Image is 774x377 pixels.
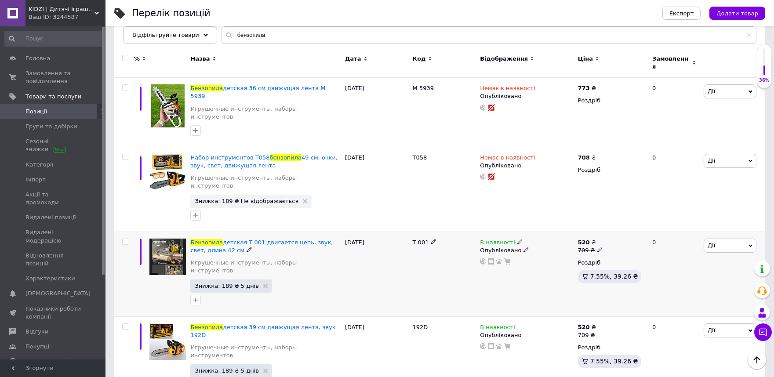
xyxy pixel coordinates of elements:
[578,97,645,105] div: Роздріб
[190,324,335,338] span: детская 39 см движущая лента, звук 192D
[190,105,341,121] a: Игрушечные инструменты, наборы инструментов
[708,157,715,164] span: Дії
[190,239,333,254] span: детская Т 001 двигается цепь, звук, свет, длина 42 см
[578,259,645,267] div: Роздріб
[578,154,596,162] div: ₴
[190,85,325,99] span: детская 36 см движущая лента M 5939
[590,358,638,365] span: 7.55%, 39.26 ₴
[578,239,603,246] div: ₴
[413,324,428,330] span: 192D
[25,108,47,116] span: Позиції
[149,323,186,360] img: Бензопила детская 39 см движущая лента, звук 192D
[195,368,259,373] span: Знижка: 189 ₴ 5 днів
[195,198,298,204] span: Знижка: 189 ₴ Не відображається
[757,77,771,83] div: 36%
[708,88,715,94] span: Дії
[25,228,81,244] span: Видалені модерацією
[480,55,528,63] span: Відображення
[25,69,81,85] span: Замовлення та повідомлення
[190,154,338,169] a: Набор инструментов Т058бензопила49 см, очки, звук, свет, движущая лента
[25,358,73,366] span: Каталог ProSale
[709,7,765,20] button: Додати товар
[578,154,590,161] b: 708
[413,85,434,91] span: M 5939
[343,78,411,147] div: [DATE]
[708,242,715,249] span: Дії
[132,9,211,18] div: Перелік позицій
[25,191,81,207] span: Акції та промокоди
[190,344,341,359] a: Игрушечные инструменты, наборы инструментов
[29,5,94,13] span: KIDZI | Дитячі іграшки
[578,166,645,174] div: Роздріб
[4,31,104,47] input: Пошук
[25,138,81,153] span: Сезонні знижки
[480,162,573,170] div: Опубліковано
[25,176,46,184] span: Імпорт
[190,174,341,190] a: Игрушечные инструменты, наборы инструментов
[652,55,690,71] span: Замовлення
[480,85,535,94] span: Немає в наявності
[590,273,638,280] span: 7.55%, 39.26 ₴
[270,154,302,161] span: бензопила
[480,239,515,248] span: В наявності
[25,343,49,351] span: Покупці
[413,154,427,161] span: T058
[190,324,223,330] span: Бензопила
[748,351,766,369] button: Наверх
[716,10,758,17] span: Додати товар
[480,331,573,339] div: Опубліковано
[578,323,596,331] div: ₴
[669,10,694,17] span: Експорт
[190,154,269,161] span: Набор инструментов Т058
[578,246,603,254] div: 709 ₴
[647,78,701,147] div: 0
[25,275,75,283] span: Характеристики
[25,305,81,321] span: Показники роботи компанії
[647,232,701,316] div: 0
[578,84,596,92] div: ₴
[578,324,590,330] b: 520
[25,54,50,62] span: Головна
[25,328,48,336] span: Відгуки
[190,239,333,254] a: Бензопиладетская Т 001 двигается цепь, звук, свет, длина 42 см
[413,55,426,63] span: Код
[578,85,590,91] b: 773
[25,290,91,297] span: [DEMOGRAPHIC_DATA]
[754,323,772,341] button: Чат з покупцем
[578,55,593,63] span: Ціна
[149,154,186,190] img: Набор инструментов Т058 бензопила 49 см, очки, звук, свет, движущая лента
[480,324,515,333] span: В наявності
[480,92,573,100] div: Опубліковано
[345,55,361,63] span: Дата
[149,239,186,275] img: Бензопила детская Т 001 двигается цепь, звук, свет, длина 42 см
[190,85,325,99] a: Бензопиладетская 36 см движущая лента M 5939
[578,331,596,339] div: 709 ₴
[190,85,223,91] span: Бензопила
[25,252,81,268] span: Відновлення позицій
[578,239,590,246] b: 520
[29,13,105,21] div: Ваш ID: 3244587
[25,161,53,169] span: Категорії
[222,26,756,44] input: Пошук по назві позиції, артикулу і пошуковим запитам
[578,344,645,352] div: Роздріб
[708,327,715,333] span: Дії
[190,239,223,246] span: Бензопила
[134,55,140,63] span: %
[151,84,185,127] img: Бензопила детская 36 см движущая лента M 5939
[413,239,429,246] span: Т 001
[132,32,199,38] span: Відфільтруйте товари
[190,55,210,63] span: Назва
[190,259,341,275] a: Игрушечные инструменты, наборы инструментов
[190,324,335,338] a: Бензопиладетская 39 см движущая лента, звук 192D
[25,93,81,101] span: Товари та послуги
[480,154,535,163] span: Немає в наявності
[25,123,77,130] span: Групи та добірки
[662,7,701,20] button: Експорт
[343,232,411,316] div: [DATE]
[195,283,259,289] span: Знижка: 189 ₴ 5 днів
[647,147,701,232] div: 0
[480,246,573,254] div: Опубліковано
[343,147,411,232] div: [DATE]
[25,214,76,221] span: Видалені позиції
